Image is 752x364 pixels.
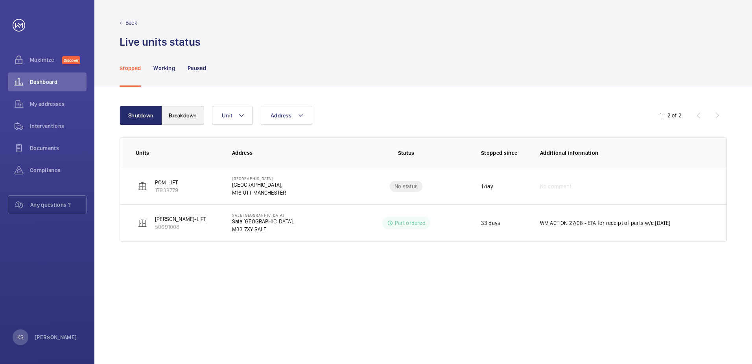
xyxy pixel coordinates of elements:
span: My addresses [30,100,87,108]
span: Discover [62,56,80,64]
span: Compliance [30,166,87,174]
p: Stopped since [481,149,527,157]
p: Sale [GEOGRAPHIC_DATA] [232,213,294,217]
span: Maximize [30,56,62,64]
p: M33 7XY SALE [232,225,294,233]
p: [GEOGRAPHIC_DATA] [232,176,286,181]
img: elevator.svg [138,182,147,191]
p: WM ACTION 27/08 - ETA for receipt of parts w/c [DATE] [540,219,671,227]
p: M16 0TT MANCHESTER [232,189,286,197]
img: elevator.svg [138,218,147,228]
span: Dashboard [30,78,87,86]
span: No comment [540,182,571,190]
p: Back [125,19,137,27]
p: [PERSON_NAME] [35,333,77,341]
p: [PERSON_NAME]-LIFT [155,215,206,223]
p: KS [17,333,24,341]
p: Stopped [120,64,141,72]
span: Unit [222,112,232,119]
p: Address [232,149,344,157]
p: Additional information [540,149,711,157]
button: Address [261,106,312,125]
button: Unit [212,106,253,125]
p: [GEOGRAPHIC_DATA], [232,181,286,189]
p: No status [394,182,418,190]
p: 17938779 [155,186,178,194]
p: 50691008 [155,223,206,231]
p: Working [153,64,175,72]
p: 1 day [481,182,493,190]
h1: Live units status [120,35,201,49]
p: Units [136,149,219,157]
p: Sale [GEOGRAPHIC_DATA], [232,217,294,225]
button: Shutdown [120,106,162,125]
p: 33 days [481,219,500,227]
p: Status [349,149,463,157]
p: Part ordered [395,219,426,227]
span: Any questions ? [30,201,86,209]
div: 1 – 2 of 2 [660,111,682,119]
span: Interventions [30,122,87,130]
button: Breakdown [162,106,204,125]
span: Documents [30,144,87,152]
p: Paused [188,64,206,72]
span: Address [271,112,291,119]
p: POM-LIFT [155,178,178,186]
